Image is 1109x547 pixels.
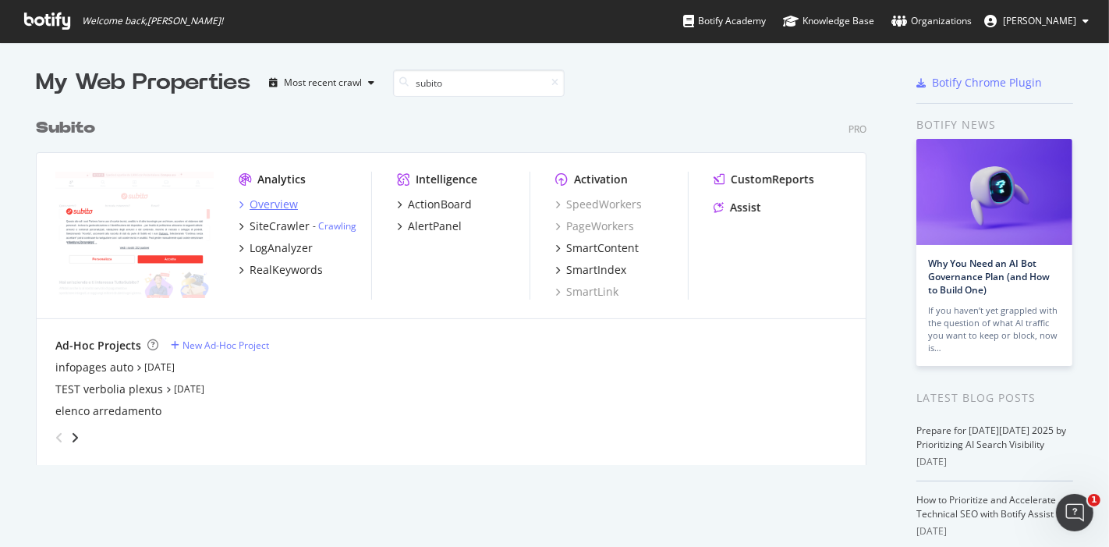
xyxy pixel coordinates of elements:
[555,218,634,234] a: PageWorkers
[36,120,95,136] b: Subito
[313,219,356,233] div: -
[932,75,1042,91] div: Botify Chrome Plugin
[250,218,310,234] div: SiteCrawler
[555,240,639,256] a: SmartContent
[916,389,1073,407] div: Latest Blog Posts
[916,424,1066,451] a: Prepare for [DATE][DATE] 2025 by Prioritizing AI Search Visibility
[239,262,323,278] a: RealKeywords
[555,197,642,212] a: SpeedWorkers
[731,172,814,187] div: CustomReports
[55,172,214,298] img: subito.it
[257,172,306,187] div: Analytics
[82,15,223,27] span: Welcome back, [PERSON_NAME] !
[891,13,972,29] div: Organizations
[916,116,1073,133] div: Botify news
[239,218,356,234] a: SiteCrawler- Crawling
[916,139,1072,245] img: Why You Need an AI Bot Governance Plan (and How to Build One)
[714,172,814,187] a: CustomReports
[566,262,626,278] div: SmartIndex
[849,123,866,136] div: Pro
[144,361,175,374] a: [DATE]
[174,382,204,396] a: [DATE]
[250,240,313,256] div: LogAnalyzer
[714,200,761,215] a: Assist
[916,493,1056,520] a: How to Prioritize and Accelerate Technical SEO with Botify Assist
[36,117,101,140] a: Subito
[916,455,1073,469] div: [DATE]
[250,197,298,212] div: Overview
[36,98,879,465] div: grid
[397,197,472,212] a: ActionBoard
[182,339,269,352] div: New Ad-Hoc Project
[416,172,477,187] div: Intelligence
[916,75,1042,91] a: Botify Chrome Plugin
[928,257,1050,297] a: Why You Need an AI Bot Governance Plan (and How to Build One)
[555,284,618,300] a: SmartLink
[574,172,628,187] div: Activation
[49,425,69,450] div: angle-left
[55,360,133,375] a: infopages auto
[36,67,250,98] div: My Web Properties
[928,304,1061,354] div: If you haven’t yet grappled with the question of what AI traffic you want to keep or block, now is…
[239,197,298,212] a: Overview
[397,218,462,234] a: AlertPanel
[69,430,80,446] div: angle-right
[263,70,381,95] button: Most recent crawl
[239,240,313,256] a: LogAnalyzer
[566,240,639,256] div: SmartContent
[284,78,362,87] div: Most recent crawl
[972,9,1101,34] button: [PERSON_NAME]
[55,382,163,397] a: TEST verbolia plexus
[783,13,874,29] div: Knowledge Base
[916,524,1073,538] div: [DATE]
[393,69,565,97] input: Search
[55,338,141,353] div: Ad-Hoc Projects
[171,339,269,352] a: New Ad-Hoc Project
[683,13,766,29] div: Botify Academy
[250,262,323,278] div: RealKeywords
[555,262,626,278] a: SmartIndex
[408,218,462,234] div: AlertPanel
[318,219,356,233] a: Crawling
[1003,14,1076,27] span: Marta Monforte
[1088,494,1100,506] span: 1
[55,403,161,419] a: elenco arredamento
[1056,494,1093,531] iframe: Intercom live chat
[730,200,761,215] div: Assist
[408,197,472,212] div: ActionBoard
